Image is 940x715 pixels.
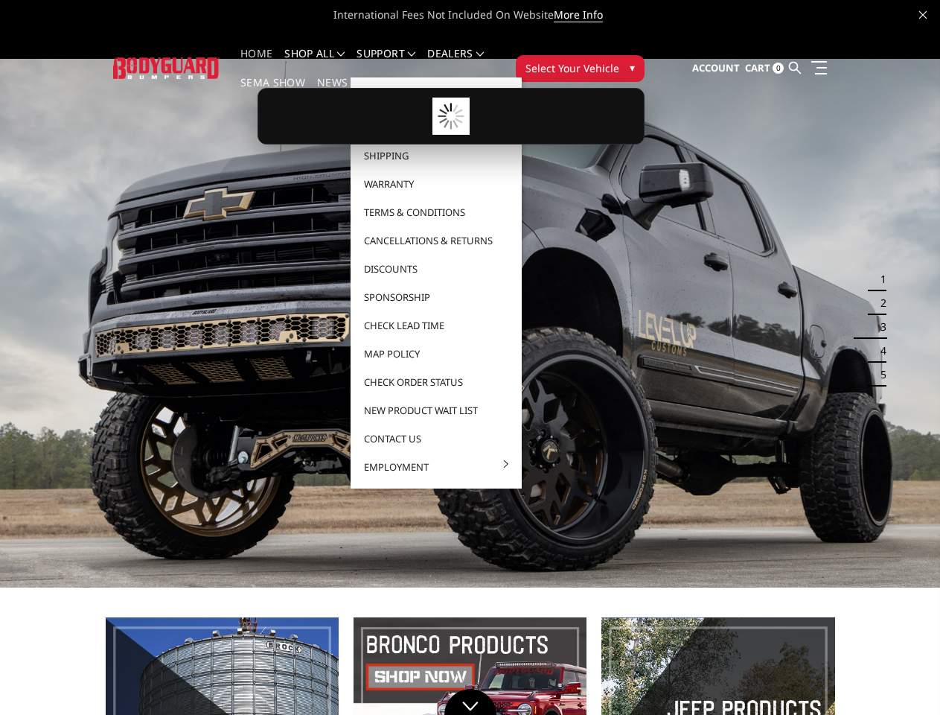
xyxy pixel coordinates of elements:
[357,425,516,453] a: Contact Us
[692,48,740,89] a: Account
[432,98,470,135] img: preloader.gif
[516,55,645,82] button: Select Your Vehicle
[745,48,784,89] a: Cart 0
[427,48,484,77] a: Dealers
[357,48,415,77] a: Support
[357,198,516,226] a: Terms & Conditions
[357,85,516,113] a: FAQ
[357,368,516,396] a: Check Order Status
[317,77,348,107] a: News
[872,315,886,339] button: 3 of 5
[692,61,740,74] span: Account
[872,363,886,387] button: 5 of 5
[357,226,516,255] a: Cancellations & Returns
[525,60,619,76] span: Select Your Vehicle
[357,311,516,340] a: Check Lead Time
[357,142,516,170] a: Shipping
[630,60,635,75] span: ▾
[773,63,784,74] span: 0
[872,267,886,291] button: 1 of 5
[284,48,345,77] a: shop all
[357,340,516,368] a: MAP Policy
[357,255,516,283] a: Discounts
[745,61,770,74] span: Cart
[357,283,516,311] a: Sponsorship
[113,57,220,78] img: BODYGUARD BUMPERS
[240,77,305,107] a: SEMA Show
[357,453,516,481] a: Employment
[872,291,886,315] button: 2 of 5
[240,48,272,77] a: Home
[554,7,603,22] a: More Info
[872,339,886,363] button: 4 of 5
[357,396,516,425] a: New Product Wait List
[357,170,516,198] a: Warranty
